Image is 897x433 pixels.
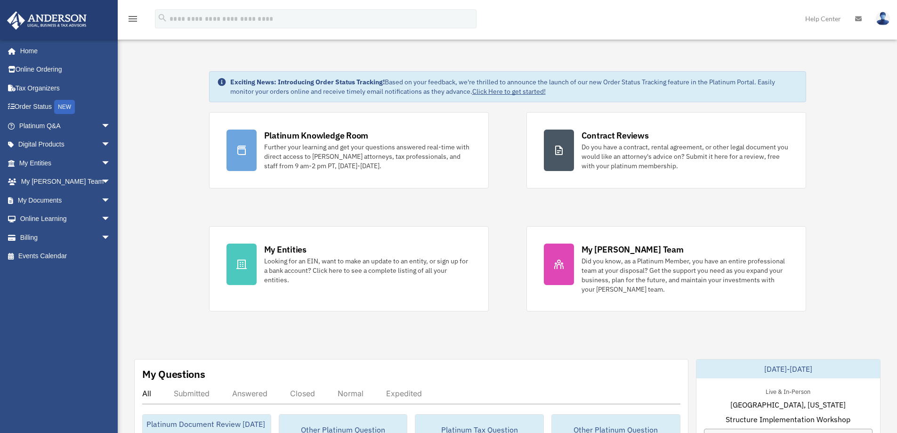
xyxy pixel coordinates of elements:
[209,112,489,188] a: Platinum Knowledge Room Further your learning and get your questions answered real-time with dire...
[142,367,205,381] div: My Questions
[101,154,120,173] span: arrow_drop_down
[472,87,546,96] a: Click Here to get started!
[338,389,364,398] div: Normal
[101,116,120,136] span: arrow_drop_down
[386,389,422,398] div: Expedited
[264,244,307,255] div: My Entities
[4,11,89,30] img: Anderson Advisors Platinum Portal
[7,135,125,154] a: Digital Productsarrow_drop_down
[101,135,120,155] span: arrow_drop_down
[264,130,369,141] div: Platinum Knowledge Room
[54,100,75,114] div: NEW
[758,386,818,396] div: Live & In-Person
[127,16,138,25] a: menu
[582,256,789,294] div: Did you know, as a Platinum Member, you have an entire professional team at your disposal? Get th...
[230,77,798,96] div: Based on your feedback, we're thrilled to announce the launch of our new Order Status Tracking fe...
[101,228,120,247] span: arrow_drop_down
[696,359,880,378] div: [DATE]-[DATE]
[127,13,138,25] i: menu
[232,389,267,398] div: Answered
[7,210,125,229] a: Online Learningarrow_drop_down
[142,389,151,398] div: All
[7,154,125,172] a: My Entitiesarrow_drop_down
[7,116,125,135] a: Platinum Q&Aarrow_drop_down
[7,228,125,247] a: Billingarrow_drop_down
[726,414,850,425] span: Structure Implementation Workshop
[582,244,684,255] div: My [PERSON_NAME] Team
[101,191,120,210] span: arrow_drop_down
[264,256,471,285] div: Looking for an EIN, want to make an update to an entity, or sign up for a bank account? Click her...
[7,191,125,210] a: My Documentsarrow_drop_down
[582,130,649,141] div: Contract Reviews
[230,78,385,86] strong: Exciting News: Introducing Order Status Tracking!
[174,389,210,398] div: Submitted
[876,12,890,25] img: User Pic
[290,389,315,398] div: Closed
[730,399,846,410] span: [GEOGRAPHIC_DATA], [US_STATE]
[264,142,471,171] div: Further your learning and get your questions answered real-time with direct access to [PERSON_NAM...
[209,226,489,311] a: My Entities Looking for an EIN, want to make an update to an entity, or sign up for a bank accoun...
[526,226,806,311] a: My [PERSON_NAME] Team Did you know, as a Platinum Member, you have an entire professional team at...
[7,79,125,98] a: Tax Organizers
[7,247,125,266] a: Events Calendar
[157,13,168,23] i: search
[526,112,806,188] a: Contract Reviews Do you have a contract, rental agreement, or other legal document you would like...
[7,98,125,117] a: Order StatusNEW
[7,172,125,191] a: My [PERSON_NAME] Teamarrow_drop_down
[7,60,125,79] a: Online Ordering
[101,172,120,192] span: arrow_drop_down
[101,210,120,229] span: arrow_drop_down
[582,142,789,171] div: Do you have a contract, rental agreement, or other legal document you would like an attorney's ad...
[7,41,120,60] a: Home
